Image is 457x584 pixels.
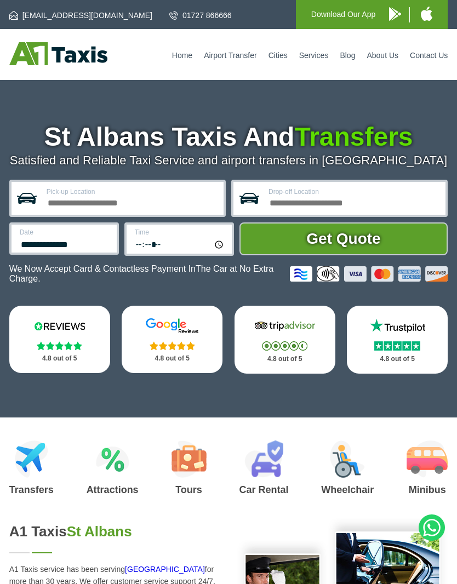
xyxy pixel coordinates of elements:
h1: St Albans Taxis And [9,124,448,150]
img: Tripadvisor [252,318,318,334]
a: About Us [367,51,398,60]
span: The Car at No Extra Charge. [9,264,274,283]
p: Download Our App [311,8,376,21]
img: Trustpilot [364,318,430,334]
label: Drop-off Location [269,188,439,195]
p: 4.8 out of 5 [134,352,210,365]
p: 4.8 out of 5 [359,352,436,366]
a: Blog [340,51,355,60]
img: A1 Taxis Android App [389,7,401,21]
a: [EMAIL_ADDRESS][DOMAIN_NAME] [9,10,152,21]
h3: Wheelchair [321,485,374,495]
a: Airport Transfer [204,51,256,60]
h2: A1 Taxis [9,523,220,540]
img: Stars [37,341,82,350]
label: Date [20,229,110,236]
h3: Car Rental [239,485,288,495]
button: Get Quote [239,222,448,255]
a: Google Stars 4.8 out of 5 [122,306,222,373]
img: Credit And Debit Cards [290,266,448,282]
a: 01727 866666 [169,10,232,21]
h3: Transfers [9,485,54,495]
a: Services [299,51,329,60]
label: Pick-up Location [47,188,217,195]
img: Wheelchair [330,440,365,478]
h3: Attractions [87,485,139,495]
a: Home [172,51,192,60]
img: Car Rental [244,440,283,478]
p: 4.8 out of 5 [247,352,323,366]
label: Time [135,229,225,236]
img: Stars [374,341,420,351]
img: A1 Taxis iPhone App [421,7,432,21]
img: A1 Taxis St Albans LTD [9,42,107,65]
h3: Tours [172,485,207,495]
span: Transfers [294,122,413,151]
p: 4.8 out of 5 [21,352,98,365]
span: St Albans [67,523,132,540]
p: Satisfied and Reliable Taxi Service and airport transfers in [GEOGRAPHIC_DATA] [9,153,448,168]
img: Reviews.io [27,318,93,334]
h3: Minibus [407,485,448,495]
img: Google [139,318,205,334]
img: Tours [172,440,207,478]
p: We Now Accept Card & Contactless Payment In [9,264,282,284]
a: [GEOGRAPHIC_DATA] [125,565,205,574]
a: Contact Us [410,51,448,60]
img: Minibus [407,440,448,478]
img: Stars [262,341,307,351]
a: Trustpilot Stars 4.8 out of 5 [347,306,448,374]
a: Reviews.io Stars 4.8 out of 5 [9,306,110,373]
a: Tripadvisor Stars 4.8 out of 5 [235,306,335,374]
a: Cities [269,51,288,60]
img: Attractions [96,440,129,478]
img: Airport Transfers [15,440,48,478]
img: Stars [150,341,195,350]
